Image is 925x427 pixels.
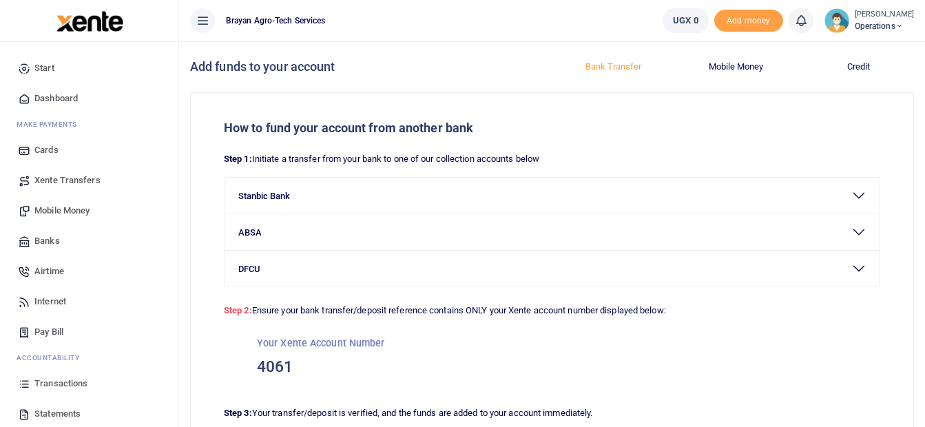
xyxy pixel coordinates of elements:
a: Pay Bill [11,317,167,347]
a: Add money [714,14,783,25]
a: Dashboard [11,83,167,114]
span: Xente Transfers [34,174,101,187]
span: UGX 0 [673,14,698,28]
li: Wallet ballance [657,8,714,33]
a: Internet [11,287,167,317]
a: Airtime [11,256,167,287]
span: Mobile Money [34,204,90,218]
h3: 4061 [257,357,847,377]
strong: Step 2: [224,305,252,315]
a: profile-user [PERSON_NAME] Operations [824,8,914,33]
small: [PERSON_NAME] [855,9,914,21]
a: Cards [11,135,167,165]
img: profile-user [824,8,849,33]
span: Pay Bill [34,325,63,339]
a: Xente Transfers [11,165,167,196]
img: logo-large [56,11,123,32]
a: Transactions [11,368,167,399]
button: Credit [805,56,911,78]
span: Operations [855,20,914,32]
li: Ac [11,347,167,368]
button: Bank Transfer [561,56,667,78]
span: Statements [34,407,81,421]
p: Ensure your bank transfer/deposit reference contains ONLY your Xente account number displayed below: [224,298,880,318]
h5: How to fund your account from another bank [224,121,880,136]
span: Dashboard [34,92,78,105]
span: Transactions [34,377,87,390]
a: UGX 0 [663,8,709,33]
button: Mobile Money [683,56,789,78]
strong: Step 1: [224,154,252,164]
a: Mobile Money [11,196,167,226]
span: Start [34,61,54,75]
button: ABSA [225,214,880,250]
span: ake Payments [23,121,77,128]
button: Stanbic Bank [225,178,880,213]
a: logo-small logo-large logo-large [55,15,123,25]
span: Banks [34,234,60,248]
span: countability [27,354,79,362]
p: Initiate a transfer from your bank to one of our collection accounts below [224,152,880,167]
li: M [11,114,167,135]
li: Toup your wallet [714,10,783,32]
a: Banks [11,226,167,256]
small: Your Xente Account Number [257,337,385,348]
span: brayan agro-tech services [220,14,331,27]
strong: Step 3: [224,408,252,418]
p: Your transfer/deposit is verified, and the funds are added to your account immediately. [224,406,880,421]
a: Start [11,53,167,83]
span: Cards [34,143,59,157]
button: DFCU [225,251,880,287]
span: Airtime [34,264,64,278]
span: Add money [714,10,783,32]
h4: Add funds to your account [190,59,547,74]
span: Internet [34,295,66,309]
